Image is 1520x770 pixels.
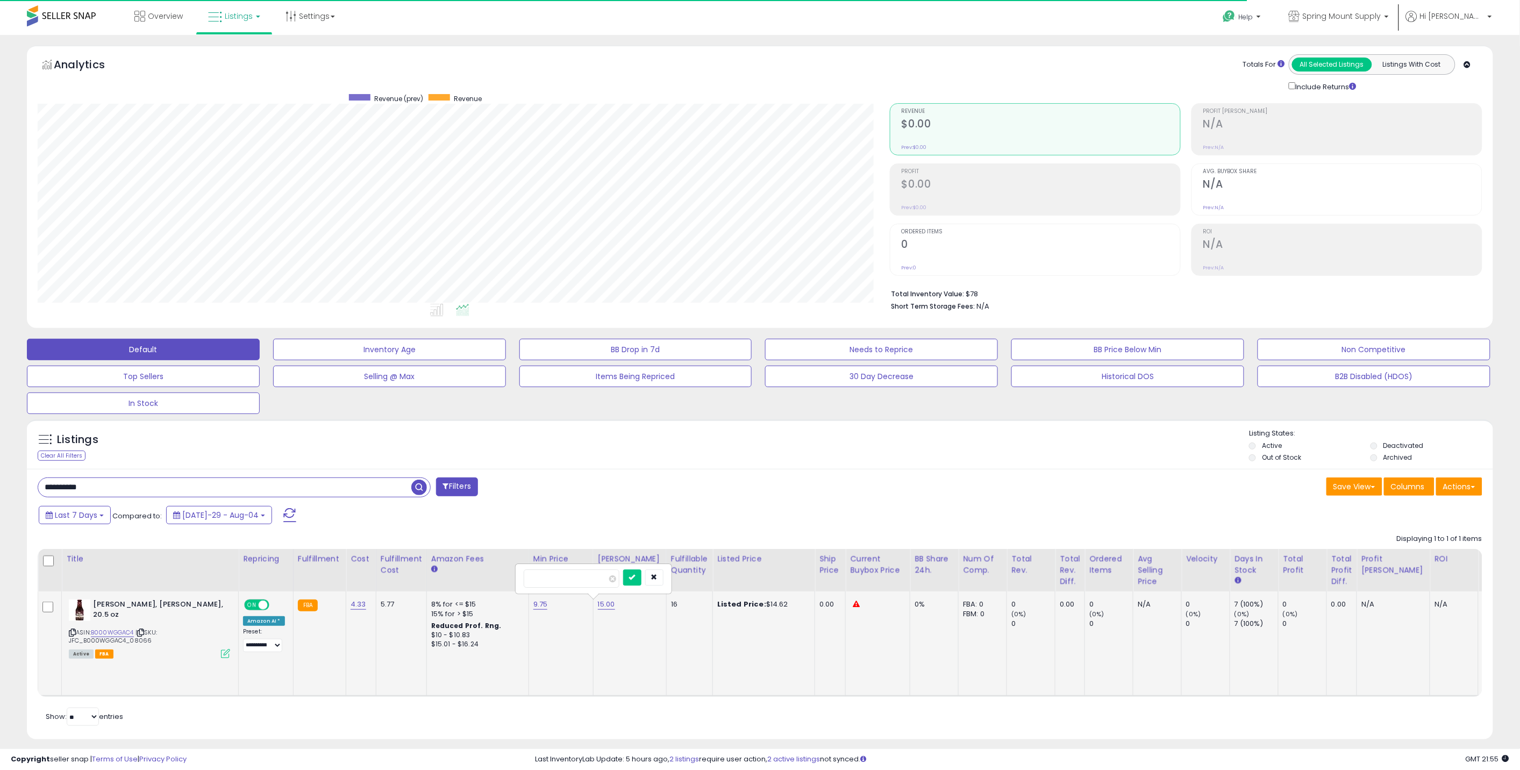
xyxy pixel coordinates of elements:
div: $15.01 - $16.24 [431,640,520,649]
label: Active [1262,441,1282,450]
div: Fulfillment Cost [381,553,422,576]
span: N/A [977,301,990,311]
div: Total Rev. [1011,553,1051,576]
div: 0 [1089,619,1133,629]
small: Amazon Fees. [431,565,438,574]
small: Prev: N/A [1203,265,1224,271]
div: N/A [1361,600,1422,609]
div: 0 [1283,600,1326,609]
span: Profit [PERSON_NAME] [1203,109,1482,115]
div: Totals For [1243,60,1285,70]
button: Listings With Cost [1372,58,1452,72]
div: Amazon Fees [431,553,524,565]
label: Out of Stock [1262,453,1301,462]
div: Avg Selling Price [1138,553,1177,587]
span: 2025-08-12 21:55 GMT [1466,754,1509,764]
span: Revenue [902,109,1180,115]
a: Terms of Use [92,754,138,764]
span: Ordered Items [902,229,1180,235]
small: Days In Stock. [1234,576,1241,586]
a: 2 active listings [767,754,820,764]
div: FBA: 0 [963,600,998,609]
small: Prev: $0.00 [902,204,927,211]
button: In Stock [27,393,260,414]
button: Historical DOS [1011,366,1244,387]
div: Listed Price [717,553,810,565]
h5: Listings [57,432,98,447]
div: seller snap | | [11,754,187,765]
h2: $0.00 [902,118,1180,132]
span: Avg. Buybox Share [1203,169,1482,175]
label: Deactivated [1383,441,1424,450]
span: Revenue (prev) [374,94,423,103]
span: Revenue [454,94,482,103]
a: 4.33 [351,599,366,610]
div: Ship Price [819,553,841,576]
p: Listing States: [1249,429,1493,439]
small: FBA [298,600,318,611]
h2: N/A [1203,178,1482,192]
div: ROI [1435,553,1474,565]
div: Fulfillable Quantity [671,553,708,576]
div: Last InventoryLab Update: 5 hours ago, require user action, not synced. [535,754,1509,765]
div: Clear All Filters [38,451,85,461]
button: Columns [1384,477,1435,496]
span: Help [1239,12,1253,22]
span: ROI [1203,229,1482,235]
button: Save View [1326,477,1382,496]
button: Actions [1436,477,1482,496]
div: N/A [1138,600,1173,609]
button: BB Price Below Min [1011,339,1244,360]
h2: 0 [902,238,1180,253]
div: N/A [1435,600,1470,609]
small: (0%) [1234,610,1250,618]
button: [DATE]-29 - Aug-04 [166,506,272,524]
div: 8% for <= $15 [431,600,520,609]
span: Show: entries [46,711,123,722]
a: Privacy Policy [139,754,187,764]
div: Fulfillment [298,553,341,565]
div: 0.00 [1060,600,1076,609]
a: Help [1215,2,1272,35]
div: 7 (100%) [1234,600,1278,609]
div: 0 [1186,600,1230,609]
div: Amazon AI * [243,616,285,626]
small: Prev: N/A [1203,144,1224,151]
span: Overview [148,11,183,22]
h2: $0.00 [902,178,1180,192]
button: Default [27,339,260,360]
i: Get Help [1223,10,1236,23]
span: Last 7 Days [55,510,97,521]
div: Repricing [243,553,289,565]
b: Short Term Storage Fees: [891,302,975,311]
span: ON [245,601,259,610]
div: Profit [PERSON_NAME] [1361,553,1425,576]
div: 7 (100%) [1234,619,1278,629]
div: Include Returns [1281,80,1369,92]
small: (0%) [1089,610,1104,618]
button: Items Being Repriced [519,366,752,387]
div: 15% for > $15 [431,609,520,619]
div: 0 [1011,600,1055,609]
span: Columns [1391,481,1425,492]
button: Needs to Reprice [765,339,998,360]
span: Listings [225,11,253,22]
button: Non Competitive [1258,339,1490,360]
button: Selling @ Max [273,366,506,387]
div: Displaying 1 to 1 of 1 items [1397,534,1482,544]
span: Compared to: [112,511,162,521]
div: 5.77 [381,600,418,609]
div: 0 [1089,600,1133,609]
div: 0 [1186,619,1230,629]
span: OFF [268,601,285,610]
div: 0 [1011,619,1055,629]
div: Min Price [533,553,589,565]
span: Spring Mount Supply [1303,11,1381,22]
button: 30 Day Decrease [765,366,998,387]
button: Last 7 Days [39,506,111,524]
button: B2B Disabled (HDOS) [1258,366,1490,387]
button: Inventory Age [273,339,506,360]
div: 0% [915,600,950,609]
button: Filters [436,477,478,496]
span: Profit [902,169,1180,175]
